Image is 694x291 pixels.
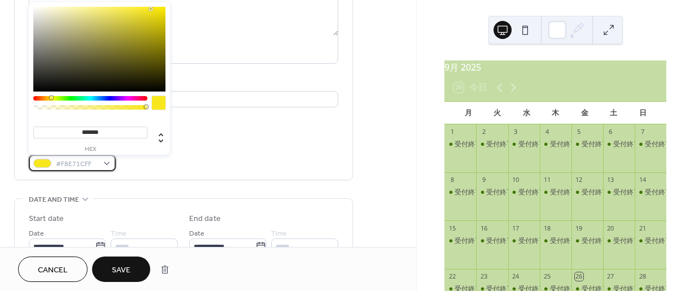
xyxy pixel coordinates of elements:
[603,140,635,149] div: 受付終了
[518,188,545,197] div: 受付終了
[606,272,615,281] div: 27
[635,236,666,246] div: 受付終了
[638,272,647,281] div: 28
[444,188,476,197] div: 受付終了
[543,224,552,232] div: 18
[476,236,508,246] div: 受付終了
[512,176,520,184] div: 10
[448,176,456,184] div: 8
[582,188,609,197] div: 受付終了
[92,257,150,282] button: Save
[455,236,482,246] div: 受付終了
[479,176,488,184] div: 9
[543,176,552,184] div: 11
[29,77,336,89] div: Location
[645,140,672,149] div: 受付終了
[448,272,456,281] div: 22
[635,140,666,149] div: 受付終了
[455,140,482,149] div: 受付終了
[575,224,583,232] div: 19
[645,236,672,246] div: 受付終了
[33,146,147,153] label: hex
[571,188,603,197] div: 受付終了
[550,188,577,197] div: 受付終了
[38,264,68,276] span: Cancel
[486,140,513,149] div: 受付終了
[638,128,647,136] div: 7
[606,224,615,232] div: 20
[613,188,640,197] div: 受付終了
[582,236,609,246] div: 受付終了
[483,102,512,124] div: 火
[550,140,577,149] div: 受付終了
[575,128,583,136] div: 5
[29,213,64,225] div: Start date
[508,188,540,197] div: 受付終了
[645,188,672,197] div: 受付終了
[603,236,635,246] div: 受付終了
[540,140,571,149] div: 受付終了
[189,228,204,240] span: Date
[518,140,545,149] div: 受付終了
[599,102,628,124] div: 土
[56,158,98,170] span: #F8E71CFF
[476,188,508,197] div: 受付終了
[476,140,508,149] div: 受付終了
[479,128,488,136] div: 2
[603,188,635,197] div: 受付終了
[455,188,482,197] div: 受付終了
[111,228,126,240] span: Time
[444,60,666,74] div: 9月 2025
[541,102,570,124] div: 木
[486,188,513,197] div: 受付終了
[540,188,571,197] div: 受付終了
[613,236,640,246] div: 受付終了
[638,176,647,184] div: 14
[112,264,130,276] span: Save
[448,224,456,232] div: 15
[444,140,476,149] div: 受付終了
[271,228,287,240] span: Time
[512,224,520,232] div: 17
[453,102,483,124] div: 月
[189,213,221,225] div: End date
[18,257,88,282] button: Cancel
[29,194,79,206] span: Date and time
[550,236,577,246] div: 受付終了
[638,224,647,232] div: 21
[543,128,552,136] div: 4
[606,176,615,184] div: 13
[575,176,583,184] div: 12
[582,140,609,149] div: 受付終了
[512,102,541,124] div: 水
[486,236,513,246] div: 受付終了
[628,102,657,124] div: 日
[518,236,545,246] div: 受付終了
[508,236,540,246] div: 受付終了
[29,228,44,240] span: Date
[540,236,571,246] div: 受付終了
[479,224,488,232] div: 16
[571,140,603,149] div: 受付終了
[512,128,520,136] div: 3
[635,188,666,197] div: 受付終了
[606,128,615,136] div: 6
[508,140,540,149] div: 受付終了
[448,128,456,136] div: 1
[543,272,552,281] div: 25
[444,236,476,246] div: 受付終了
[479,272,488,281] div: 23
[512,272,520,281] div: 24
[570,102,599,124] div: 金
[571,236,603,246] div: 受付終了
[575,272,583,281] div: 26
[613,140,640,149] div: 受付終了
